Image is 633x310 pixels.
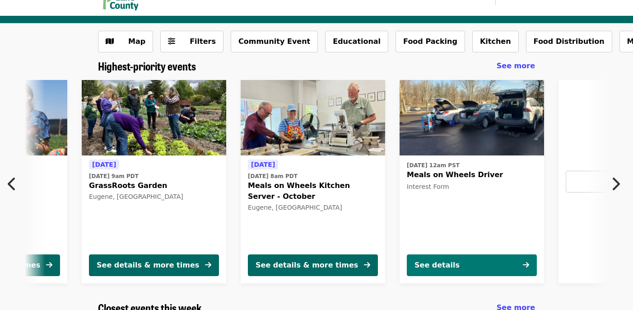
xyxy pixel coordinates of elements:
div: Eugene, [GEOGRAPHIC_DATA] [89,193,219,201]
span: See more [497,61,535,70]
a: See details for "Meals on Wheels Kitchen Server - October" [241,80,385,283]
span: Highest-priority events [98,58,196,74]
a: See details for "Meals on Wheels Driver" [400,80,544,283]
div: See details & more times [97,260,199,271]
span: Filters [190,37,216,46]
div: See details [414,260,460,271]
span: GrassRoots Garden [89,180,219,191]
button: See details [407,254,537,276]
a: Highest-priority events [98,60,196,73]
button: See details & more times [248,254,378,276]
button: Next item [603,171,633,197]
i: chevron-left icon [8,175,17,193]
i: map icon [106,37,114,46]
button: Show map view [98,31,153,52]
i: arrow-right icon [523,261,529,269]
img: Meals on Wheels Driver organized by Food for Lane County [400,80,544,156]
span: Meals on Wheels Kitchen Server - October [248,180,378,202]
div: Eugene, [GEOGRAPHIC_DATA] [248,204,378,211]
time: [DATE] 8am PDT [248,172,298,180]
button: Filters (0 selected) [160,31,223,52]
a: See more [497,61,535,71]
span: [DATE] [251,161,275,168]
button: Food Packing [396,31,465,52]
a: See details for "GrassRoots Garden" [82,80,226,283]
button: Kitchen [472,31,519,52]
i: sliders-h icon [168,37,175,46]
i: arrow-right icon [205,261,211,269]
i: chevron-right icon [611,175,620,193]
span: Map [128,37,145,46]
time: [DATE] 12am PST [407,161,460,169]
span: [DATE] [92,161,116,168]
div: See details & more times [256,260,358,271]
div: Highest-priority events [91,60,542,73]
img: GrassRoots Garden organized by Food for Lane County [82,80,226,156]
i: arrow-right icon [364,261,370,269]
button: See details & more times [89,254,219,276]
span: Meals on Wheels Driver [407,169,537,180]
span: Interest Form [407,183,449,190]
time: [DATE] 9am PDT [89,172,139,180]
button: Educational [325,31,388,52]
button: Community Event [231,31,318,52]
i: arrow-right icon [46,261,52,269]
button: Food Distribution [526,31,612,52]
img: Meals on Wheels Kitchen Server - October organized by Food for Lane County [241,80,385,156]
